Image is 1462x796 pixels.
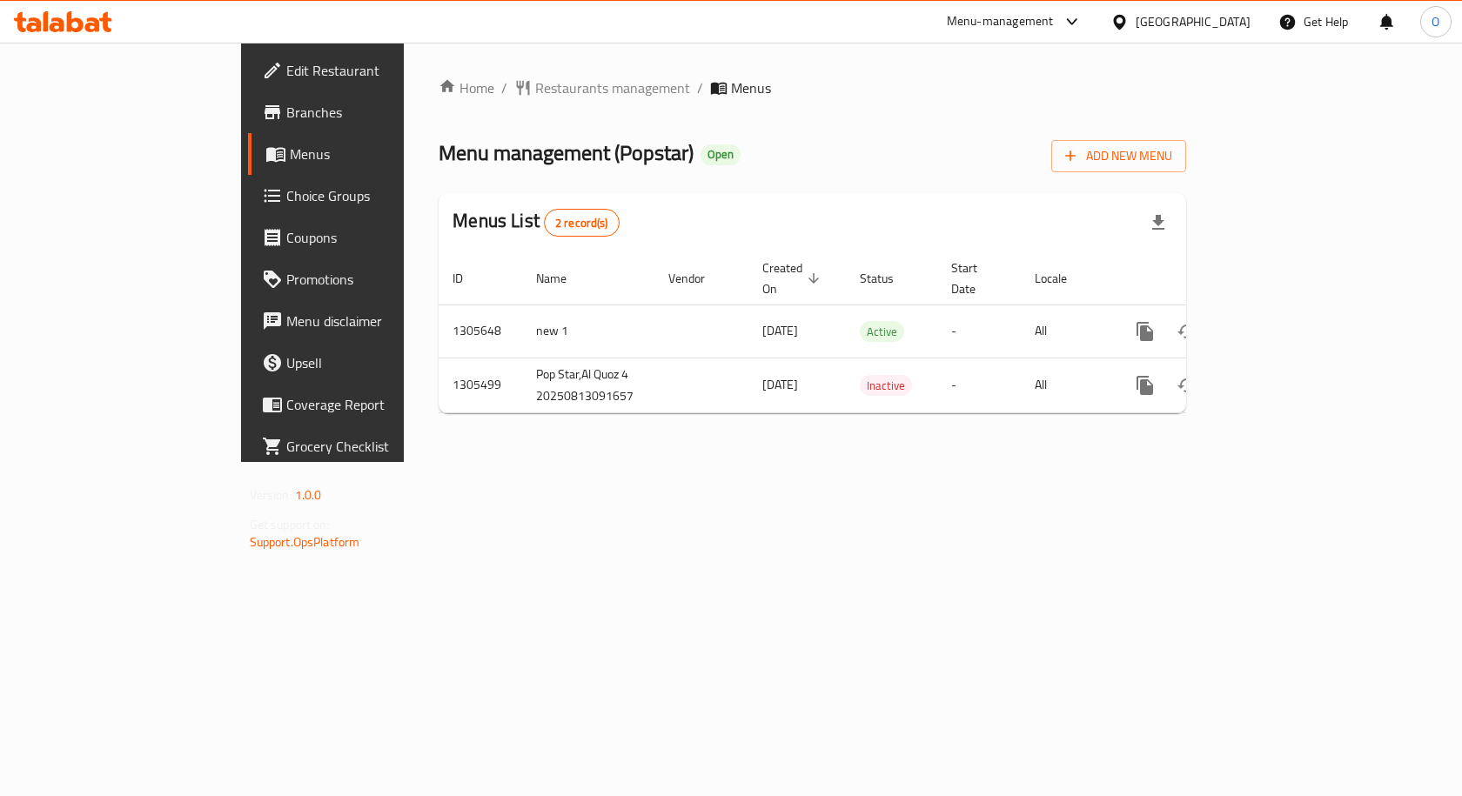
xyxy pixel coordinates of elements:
[439,77,1186,98] nav: breadcrumb
[286,185,472,206] span: Choice Groups
[1124,311,1166,352] button: more
[286,311,472,331] span: Menu disclaimer
[701,147,741,162] span: Open
[947,11,1054,32] div: Menu-management
[1110,252,1305,305] th: Actions
[286,394,472,415] span: Coverage Report
[248,384,486,425] a: Coverage Report
[860,268,916,289] span: Status
[1137,202,1179,244] div: Export file
[286,352,472,373] span: Upsell
[1021,304,1110,358] td: All
[295,484,322,506] span: 1.0.0
[286,60,472,81] span: Edit Restaurant
[248,258,486,300] a: Promotions
[762,319,798,342] span: [DATE]
[514,77,690,98] a: Restaurants management
[248,217,486,258] a: Coupons
[860,321,904,342] div: Active
[545,215,619,231] span: 2 record(s)
[1065,145,1172,167] span: Add New Menu
[731,77,771,98] span: Menus
[248,133,486,175] a: Menus
[951,258,1000,299] span: Start Date
[1432,12,1439,31] span: O
[937,358,1021,412] td: -
[668,268,728,289] span: Vendor
[1166,365,1208,406] button: Change Status
[248,300,486,342] a: Menu disclaimer
[290,144,472,164] span: Menus
[250,531,360,553] a: Support.OpsPlatform
[860,376,912,396] span: Inactive
[250,513,330,536] span: Get support on:
[1035,268,1090,289] span: Locale
[248,342,486,384] a: Upsell
[1051,140,1186,172] button: Add New Menu
[501,77,507,98] li: /
[248,175,486,217] a: Choice Groups
[286,102,472,123] span: Branches
[762,373,798,396] span: [DATE]
[286,227,472,248] span: Coupons
[522,358,654,412] td: Pop Star,Al Quoz 4 20250813091657
[286,436,472,457] span: Grocery Checklist
[1136,12,1251,31] div: [GEOGRAPHIC_DATA]
[453,268,486,289] span: ID
[697,77,703,98] li: /
[860,322,904,342] span: Active
[701,144,741,165] div: Open
[248,425,486,467] a: Grocery Checklist
[248,91,486,133] a: Branches
[937,304,1021,358] td: -
[1021,358,1110,412] td: All
[248,50,486,91] a: Edit Restaurant
[453,208,619,237] h2: Menus List
[250,484,292,506] span: Version:
[762,258,825,299] span: Created On
[286,269,472,290] span: Promotions
[544,209,620,237] div: Total records count
[1124,365,1166,406] button: more
[439,133,694,172] span: Menu management ( Popstar )
[522,304,654,358] td: new 1
[536,268,589,289] span: Name
[439,252,1305,413] table: enhanced table
[535,77,690,98] span: Restaurants management
[1166,311,1208,352] button: Change Status
[860,375,912,396] div: Inactive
